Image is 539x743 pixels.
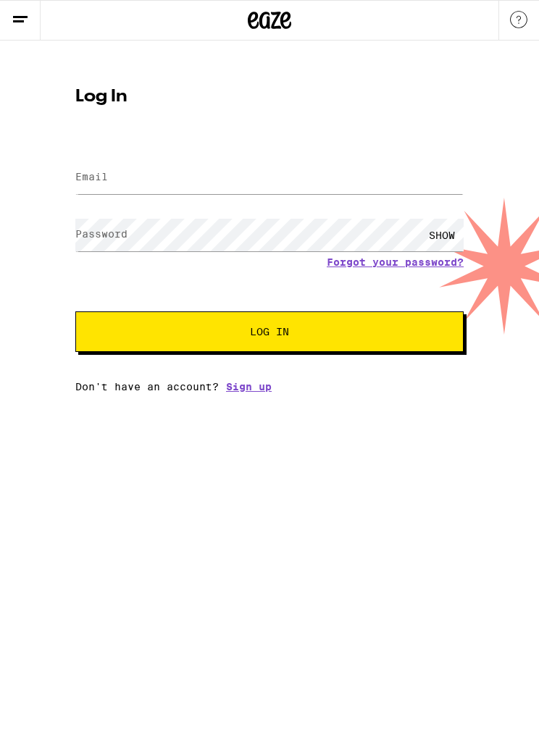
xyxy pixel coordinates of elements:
[75,161,464,194] input: Email
[250,327,289,337] span: Log In
[75,228,128,240] label: Password
[420,219,464,251] div: SHOW
[75,88,464,106] h1: Log In
[75,171,108,182] label: Email
[75,311,464,352] button: Log In
[75,381,464,393] div: Don't have an account?
[226,381,272,393] a: Sign up
[327,256,464,268] a: Forgot your password?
